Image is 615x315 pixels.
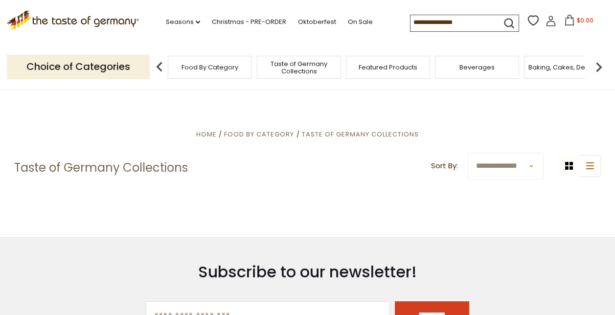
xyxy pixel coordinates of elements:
a: Taste of Germany Collections [260,60,338,75]
h1: Taste of Germany Collections [14,160,188,175]
a: Food By Category [182,64,238,71]
a: Oktoberfest [298,17,336,27]
a: Taste of Germany Collections [302,130,419,139]
p: Choice of Categories [7,55,150,79]
a: Food By Category [224,130,294,139]
a: Baking, Cakes, Desserts [528,64,604,71]
label: Sort By: [431,160,458,172]
h3: Subscribe to our newsletter! [146,262,469,282]
a: Seasons [166,17,200,27]
a: Featured Products [359,64,417,71]
a: On Sale [348,17,373,27]
img: next arrow [589,57,609,77]
a: Beverages [459,64,495,71]
a: Christmas - PRE-ORDER [212,17,286,27]
a: Home [196,130,217,139]
img: previous arrow [150,57,169,77]
button: $0.00 [558,15,600,29]
span: $0.00 [577,16,593,24]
